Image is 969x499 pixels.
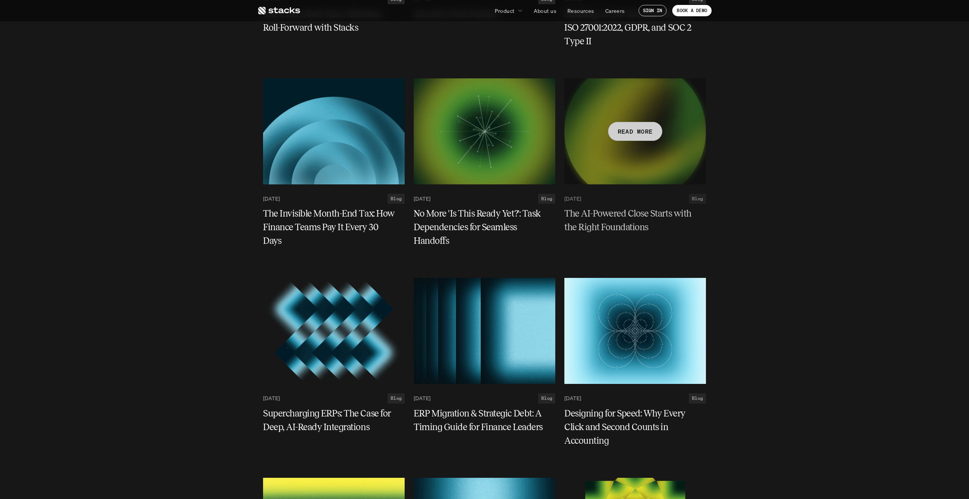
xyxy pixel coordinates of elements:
h2: Blog [692,396,703,401]
a: [DATE]Blog [263,194,405,204]
h5: No More 'Is This Ready Yet?': Task Dependencies for Seamless Handoffs [414,207,546,248]
a: BOOK A DEMO [672,5,712,16]
a: SIGN IN [639,5,667,16]
a: Resources [563,4,599,17]
a: Supercharging ERPs: The Case for Deep, AI-Ready Integrations [263,407,405,434]
a: Privacy Policy [114,34,146,40]
a: Designing for Speed: Why Every Click and Second Counts in Accounting [564,407,706,448]
p: [DATE] [564,395,581,402]
a: [DATE]Blog [414,194,555,204]
h2: Blog [391,396,402,401]
p: [DATE] [414,395,430,402]
a: READ MORE [564,78,706,184]
p: Careers [605,7,625,15]
p: BOOK A DEMO [677,8,707,13]
p: [DATE] [414,196,430,202]
p: [DATE] [263,196,280,202]
h5: Designing for Speed: Why Every Click and Second Counts in Accounting [564,407,697,448]
h2: Blog [391,196,402,201]
a: About us [529,4,561,17]
a: Careers [601,4,629,17]
h5: Building on Our Security Promise: ISO 27001:2022, GDPR, and SOC 2 Type II [564,7,697,48]
p: [DATE] [564,196,581,202]
a: [DATE]Blog [564,194,706,204]
a: The AI-Powered Close Starts with the Right Foundations [564,207,706,234]
h5: The Invisible Month-End Tax: How Finance Teams Pay It Every 30 Days [263,207,396,248]
p: READ MORE [618,126,653,137]
h5: ERP Migration & Strategic Debt: A Timing Guide for Finance Leaders [414,407,546,434]
a: Building on Our Security Promise: ISO 27001:2022, GDPR, and SOC 2 Type II [564,7,706,48]
a: No More 'Is This Ready Yet?': Task Dependencies for Seamless Handoffs [414,207,555,248]
h5: The AI-Powered Close Starts with the Right Foundations [564,207,697,234]
p: About us [534,7,556,15]
a: ERP Migration & Strategic Debt: A Timing Guide for Finance Leaders [414,407,555,434]
h2: Blog [541,396,552,401]
a: [DATE]Blog [414,393,555,403]
p: Product [495,7,515,15]
p: SIGN IN [643,8,662,13]
h2: Blog [541,196,552,201]
a: The Invisible Month-End Tax: How Finance Teams Pay It Every 30 Days [263,207,405,248]
p: Resources [567,7,594,15]
h2: Blog [692,196,703,201]
h5: Supercharging ERPs: The Case for Deep, AI-Ready Integrations [263,407,396,434]
a: [DATE]Blog [263,393,405,403]
a: [DATE]Blog [564,393,706,403]
p: [DATE] [263,395,280,402]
